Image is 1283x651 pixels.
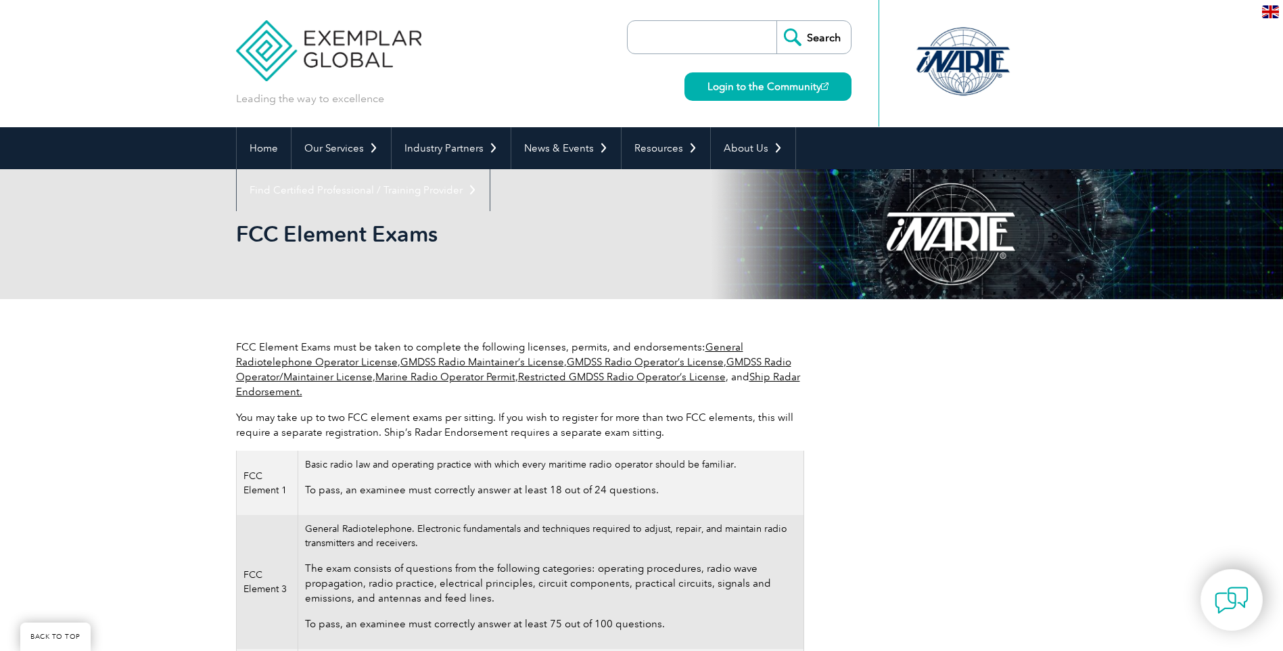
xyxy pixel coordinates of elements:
img: contact-chat.png [1215,583,1249,617]
a: BACK TO TOP [20,623,91,651]
a: News & Events [511,127,621,169]
a: GMDSS Radio Operator’s License [567,356,724,368]
td: FCC Element 3 [236,515,298,649]
a: GMDSS Radio Maintainer’s License [400,356,564,368]
p: To pass, an examinee must correctly answer at least 75 out of 100 questions. [305,616,796,631]
img: en [1262,5,1279,18]
input: Search [776,21,851,53]
a: Marine Radio Operator Permit [375,371,515,383]
p: To pass, an examinee must correctly answer at least 18 out of 24 questions. [305,482,796,497]
p: The exam consists of questions from the following categories: operating procedures, radio wave pr... [305,561,796,606]
a: Our Services [291,127,391,169]
p: You may take up to two FCC element exams per sitting. If you wish to register for more than two F... [236,410,804,440]
a: Restricted GMDSS Radio Operator’s License [518,371,726,383]
img: open_square.png [821,83,829,90]
td: FCC Element 1 [236,451,298,515]
a: About Us [711,127,795,169]
a: Home [237,127,291,169]
a: Login to the Community [684,72,852,101]
a: Industry Partners [392,127,511,169]
p: Leading the way to excellence [236,91,384,106]
td: General Radiotelephone. Electronic fundamentals and techniques required to adjust, repair, and ma... [298,515,803,649]
a: Find Certified Professional / Training Provider [237,169,490,211]
td: Basic radio law and operating practice with which every maritime radio operator should be familiar. [298,451,803,515]
h2: FCC Element Exams [236,223,804,245]
a: Resources [622,127,710,169]
a: Ship Radar Endorsement. [236,371,800,398]
p: FCC Element Exams must be taken to complete the following licenses, permits, and endorsements: , ... [236,340,804,399]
